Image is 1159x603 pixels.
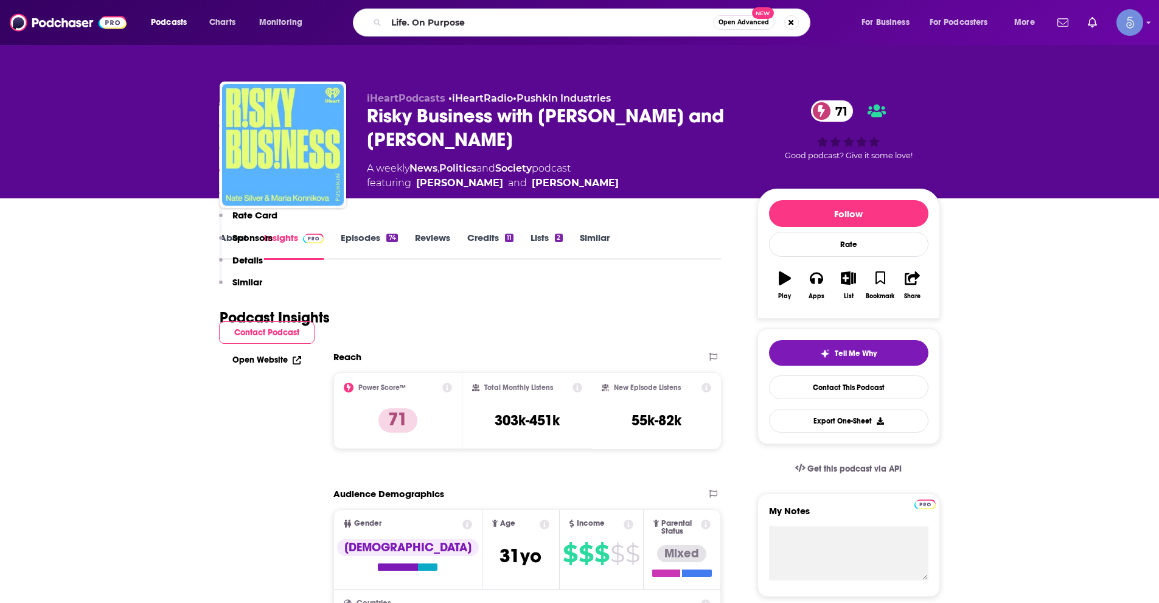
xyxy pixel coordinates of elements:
a: Society [495,162,532,174]
img: Risky Business with Nate Silver and Maria Konnikova [222,84,344,206]
span: • [448,92,513,104]
a: Pushkin Industries [517,92,611,104]
a: Politics [439,162,476,174]
a: Credits11 [467,232,513,260]
a: Get this podcast via API [785,454,912,484]
button: Sponsors [219,232,273,254]
span: For Business [861,14,910,31]
button: Share [896,263,928,307]
span: Monitoring [259,14,302,31]
a: Open Website [232,355,301,365]
div: 2 [555,234,562,242]
span: $ [625,544,639,563]
span: , [437,162,439,174]
span: $ [563,544,577,563]
span: $ [594,544,609,563]
span: New [752,7,774,19]
h3: 55k-82k [632,411,681,430]
button: open menu [922,13,1006,32]
img: Podchaser Pro [914,500,936,509]
span: $ [610,544,624,563]
button: Export One-Sheet [769,409,928,433]
span: 71 [823,100,854,122]
div: 71Good podcast? Give it some love! [757,92,940,169]
button: Open AdvancedNew [713,15,774,30]
span: and [476,162,495,174]
span: iHeartPodcasts [367,92,445,104]
button: Follow [769,200,928,227]
button: List [832,263,864,307]
a: Lists2 [531,232,562,260]
a: Show notifications dropdown [1053,12,1073,33]
a: Episodes74 [341,232,397,260]
span: Parental Status [661,520,699,535]
p: Details [232,254,263,266]
div: [DEMOGRAPHIC_DATA] [337,539,479,556]
button: Apps [801,263,832,307]
span: Income [577,520,605,528]
h2: Audience Demographics [333,488,444,500]
h2: Power Score™ [358,383,406,392]
div: A weekly podcast [367,161,619,190]
span: $ [579,544,593,563]
span: • [513,92,611,104]
button: tell me why sparkleTell Me Why [769,340,928,366]
div: Mixed [657,545,706,562]
a: Nate Silver [416,176,503,190]
a: Similar [580,232,610,260]
a: News [409,162,437,174]
h3: 303k-451k [495,411,560,430]
button: Details [219,254,263,277]
span: For Podcasters [930,14,988,31]
p: 71 [378,408,417,433]
span: Tell Me Why [835,349,877,358]
a: Contact This Podcast [769,375,928,399]
span: Gender [354,520,381,528]
span: and [508,176,527,190]
div: 11 [505,234,513,242]
a: Reviews [415,232,450,260]
div: Rate [769,232,928,257]
button: open menu [853,13,925,32]
div: 74 [386,234,397,242]
img: User Profile [1116,9,1143,36]
button: Bookmark [865,263,896,307]
a: iHeartRadio [452,92,513,104]
span: Logged in as Spiral5-G1 [1116,9,1143,36]
span: Good podcast? Give it some love! [785,151,913,160]
span: 31 yo [499,544,541,568]
img: tell me why sparkle [820,349,830,358]
span: featuring [367,176,619,190]
span: Charts [209,14,235,31]
label: My Notes [769,505,928,526]
img: Podchaser - Follow, Share and Rate Podcasts [10,11,127,34]
div: List [844,293,854,300]
span: Get this podcast via API [807,464,902,474]
a: Pro website [914,498,936,509]
button: open menu [1006,13,1050,32]
h2: Reach [333,351,361,363]
div: Play [778,293,791,300]
a: 71 [811,100,854,122]
button: Play [769,263,801,307]
a: Charts [201,13,243,32]
button: Show profile menu [1116,9,1143,36]
p: Similar [232,276,262,288]
span: Age [500,520,515,528]
h2: New Episode Listens [614,383,681,392]
span: Podcasts [151,14,187,31]
a: Show notifications dropdown [1083,12,1102,33]
button: open menu [142,13,203,32]
div: Apps [809,293,824,300]
input: Search podcasts, credits, & more... [386,13,713,32]
span: More [1014,14,1035,31]
h2: Total Monthly Listens [484,383,553,392]
button: open menu [251,13,318,32]
p: Sponsors [232,232,273,243]
a: Maria Konnikova [532,176,619,190]
span: Open Advanced [719,19,769,26]
div: Share [904,293,921,300]
button: Similar [219,276,262,299]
